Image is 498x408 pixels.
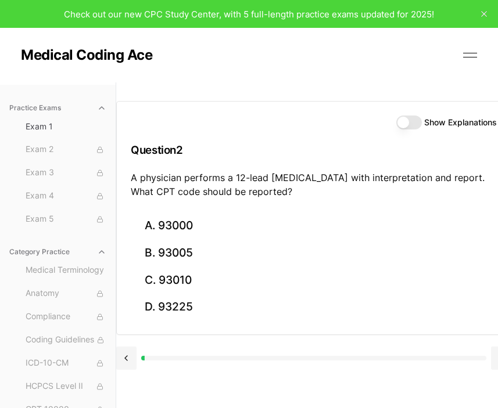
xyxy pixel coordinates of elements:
[64,9,434,20] span: Check out our new CPC Study Center, with 5 full-length practice exams updated for 2025!
[26,287,106,300] span: Anatomy
[424,118,497,127] label: Show Explanations
[131,266,497,294] button: C. 93010
[26,190,106,203] span: Exam 4
[21,48,152,62] a: Medical Coding Ace
[26,357,106,370] span: ICD-10-CM
[26,143,106,156] span: Exam 2
[21,187,111,205] button: Exam 4
[21,261,111,280] button: Medical Terminology
[131,212,497,240] button: A. 93000
[26,121,106,132] span: Exam 1
[5,243,111,261] button: Category Practice
[131,294,497,321] button: D. 93225
[5,99,111,117] button: Practice Exams
[21,210,111,229] button: Exam 5
[21,354,111,373] button: ICD-10-CM
[21,308,111,326] button: Compliance
[21,164,111,182] button: Exam 3
[131,240,497,267] button: B. 93005
[21,140,111,159] button: Exam 2
[26,380,106,393] span: HCPCS Level II
[21,117,111,136] button: Exam 1
[21,284,111,303] button: Anatomy
[26,334,106,346] span: Coding Guidelines
[26,167,106,179] span: Exam 3
[26,264,106,277] span: Medical Terminology
[21,377,111,396] button: HCPCS Level II
[26,213,106,226] span: Exam 5
[21,331,111,349] button: Coding Guidelines
[131,133,497,167] h3: Question 2
[475,5,493,23] button: close
[131,171,497,198] p: A physician performs a 12-lead [MEDICAL_DATA] with interpretation and report. What CPT code shoul...
[26,310,106,323] span: Compliance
